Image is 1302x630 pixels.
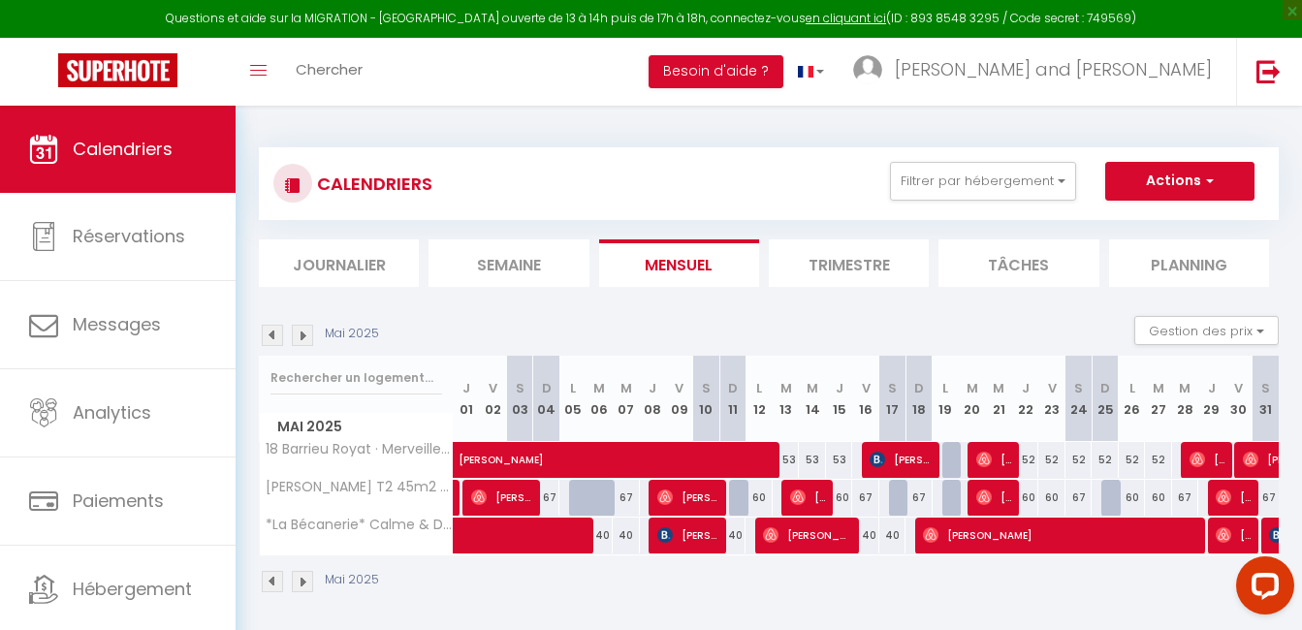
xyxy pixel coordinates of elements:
span: Paiements [73,488,164,513]
span: [PERSON_NAME] Spirit [790,479,825,516]
th: 15 [826,356,852,442]
th: 09 [666,356,692,442]
li: Tâches [938,239,1098,287]
span: [PERSON_NAME] [657,517,718,553]
img: logout [1256,59,1281,83]
th: 02 [480,356,506,442]
th: 12 [746,356,772,442]
th: 31 [1252,356,1279,442]
div: 67 [533,480,559,516]
abbr: S [702,379,711,397]
abbr: V [1234,379,1243,397]
span: [PERSON_NAME] [657,479,718,516]
div: 67 [1172,480,1198,516]
h3: CALENDRIERS [312,162,432,205]
span: [PERSON_NAME] [1216,517,1251,553]
abbr: M [593,379,605,397]
abbr: L [1129,379,1135,397]
span: [PERSON_NAME] [1216,479,1251,516]
th: 25 [1092,356,1118,442]
div: 52 [1092,442,1118,478]
th: 22 [1012,356,1038,442]
th: 23 [1038,356,1064,442]
abbr: J [649,379,656,397]
div: 52 [1012,442,1038,478]
abbr: J [836,379,843,397]
img: ... [853,55,882,84]
abbr: S [1074,379,1083,397]
th: 26 [1119,356,1145,442]
span: [PERSON_NAME] [923,517,1193,553]
abbr: D [728,379,738,397]
a: [PERSON_NAME] [454,442,480,479]
abbr: D [542,379,552,397]
div: 67 [1065,480,1092,516]
th: 06 [587,356,613,442]
a: Chercher [281,38,377,106]
span: 18 Barrieu Royat · Merveilleux Duplex Royat Vue [263,442,457,457]
abbr: D [914,379,924,397]
div: 60 [1119,480,1145,516]
th: 04 [533,356,559,442]
abbr: M [620,379,632,397]
a: ... [PERSON_NAME] and [PERSON_NAME] [839,38,1236,106]
p: Mai 2025 [325,325,379,343]
th: 17 [879,356,905,442]
li: Planning [1109,239,1269,287]
span: Analytics [73,400,151,425]
span: Hébergement [73,577,192,601]
div: 40 [879,518,905,553]
div: 52 [1119,442,1145,478]
button: Gestion des prix [1134,316,1279,345]
th: 27 [1145,356,1171,442]
abbr: M [1179,379,1191,397]
th: 21 [986,356,1012,442]
span: [PERSON_NAME] [1190,441,1224,478]
span: [PERSON_NAME] [763,517,850,553]
span: Mai 2025 [260,413,453,441]
abbr: J [1208,379,1216,397]
div: 52 [1145,442,1171,478]
th: 28 [1172,356,1198,442]
span: [PERSON_NAME] [976,441,1011,478]
li: Journalier [259,239,419,287]
th: 16 [852,356,878,442]
div: 60 [746,480,772,516]
li: Trimestre [769,239,929,287]
div: 67 [1252,480,1279,516]
div: 67 [852,480,878,516]
span: Réservations [73,224,185,248]
th: 29 [1198,356,1224,442]
span: Messages [73,312,161,336]
div: 40 [852,518,878,553]
abbr: M [967,379,978,397]
abbr: V [1048,379,1057,397]
div: 52 [1065,442,1092,478]
th: 14 [799,356,825,442]
img: Super Booking [58,53,177,87]
div: 60 [1145,480,1171,516]
th: 01 [454,356,480,442]
span: Chercher [296,59,363,79]
th: 24 [1065,356,1092,442]
div: 40 [719,518,746,553]
abbr: M [1153,379,1164,397]
abbr: D [1100,379,1110,397]
button: Filtrer par hébergement [890,162,1076,201]
div: 60 [1038,480,1064,516]
abbr: V [675,379,683,397]
span: [PERSON_NAME] T2 45m2 proche Part-Dieu et [GEOGRAPHIC_DATA] [263,480,457,494]
span: [PERSON_NAME] [870,441,931,478]
th: 10 [693,356,719,442]
abbr: M [780,379,792,397]
th: 05 [559,356,586,442]
th: 30 [1225,356,1252,442]
a: en cliquant ici [806,10,886,26]
span: [PERSON_NAME] and [PERSON_NAME] [895,57,1212,81]
abbr: S [888,379,897,397]
abbr: J [1022,379,1030,397]
abbr: M [807,379,818,397]
button: Besoin d'aide ? [649,55,783,88]
div: 52 [1038,442,1064,478]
